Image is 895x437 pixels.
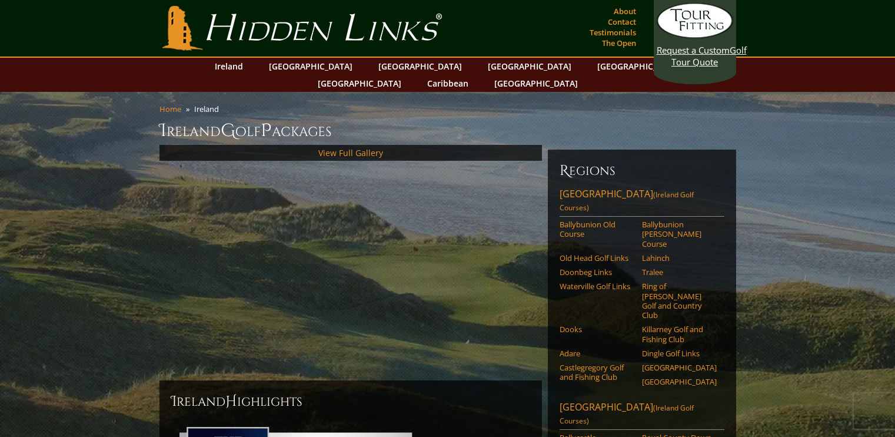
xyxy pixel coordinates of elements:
a: [GEOGRAPHIC_DATA] [482,58,577,75]
a: Contact [605,14,639,30]
a: About [611,3,639,19]
a: [GEOGRAPHIC_DATA] [488,75,584,92]
a: Castlegregory Golf and Fishing Club [560,363,634,382]
a: Waterville Golf Links [560,282,634,291]
a: Ballybunion Old Course [560,220,634,239]
a: Dooks [560,325,634,334]
a: [GEOGRAPHIC_DATA] [263,58,358,75]
span: (Ireland Golf Courses) [560,190,694,213]
span: H [225,392,237,411]
a: Testimonials [587,24,639,41]
a: Dingle Golf Links [642,349,717,358]
a: [GEOGRAPHIC_DATA] [591,58,687,75]
a: [GEOGRAPHIC_DATA] [642,363,717,372]
span: P [261,119,272,143]
a: Ballybunion [PERSON_NAME] Course [642,220,717,249]
a: Killarney Golf and Fishing Club [642,325,717,344]
span: Request a Custom [657,44,730,56]
a: The Open [599,35,639,51]
a: Ireland [209,58,249,75]
a: Request a CustomGolf Tour Quote [657,3,733,68]
a: View Full Gallery [318,147,383,158]
a: Caribbean [421,75,474,92]
a: [GEOGRAPHIC_DATA] [372,58,468,75]
a: [GEOGRAPHIC_DATA] [642,377,717,386]
h1: Ireland olf ackages [159,119,736,143]
h6: Regions [560,161,724,180]
a: Old Head Golf Links [560,253,634,263]
span: G [221,119,235,143]
h2: Ireland ighlights [171,392,530,411]
a: Tralee [642,267,717,277]
a: Ring of [PERSON_NAME] Golf and Country Club [642,282,717,320]
a: Lahinch [642,253,717,263]
a: Adare [560,349,634,358]
li: Ireland [194,104,224,114]
a: [GEOGRAPHIC_DATA](Ireland Golf Courses) [560,187,724,217]
span: (Ireland Golf Courses) [560,403,694,426]
a: Doonbeg Links [560,267,634,277]
a: [GEOGRAPHIC_DATA] [312,75,407,92]
a: Home [159,104,181,114]
a: [GEOGRAPHIC_DATA](Ireland Golf Courses) [560,400,724,430]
